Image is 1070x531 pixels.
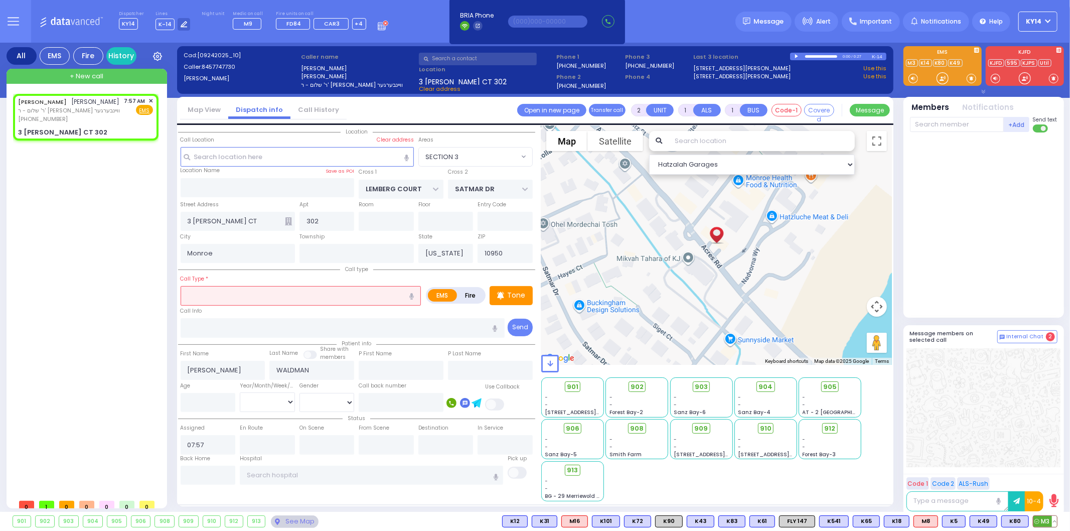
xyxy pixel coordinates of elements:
span: Notifications [921,17,961,26]
div: FLY 147 [779,515,815,527]
span: 7:57 AM [124,97,145,105]
span: 906 [566,424,579,434]
div: K43 [687,515,714,527]
div: 906 [131,516,150,527]
label: Clear address [377,136,414,144]
button: Internal Chat 2 [997,330,1057,343]
div: ALS [1033,515,1057,527]
label: Turn off text [1033,123,1049,134]
div: 901 [13,516,31,527]
div: K83 [718,515,745,527]
button: Message [850,104,890,116]
div: K-14 [872,53,886,60]
label: Cross 2 [448,168,468,176]
label: Call Location [181,136,215,144]
label: Dispatcher [119,11,144,17]
span: SECTION 3 [425,152,458,162]
a: Use this [863,72,886,81]
h5: Message members on selected call [910,330,997,343]
img: message.svg [743,18,750,25]
small: Share with [320,345,349,353]
input: Search location [668,131,854,151]
label: P Last Name [448,350,481,358]
button: +Add [1004,117,1030,132]
div: BLS [749,515,775,527]
label: Last 3 location [694,53,790,61]
span: SECTION 3 [419,148,519,166]
span: - [738,401,741,409]
div: K101 [592,515,620,527]
label: [PERSON_NAME] [184,74,298,83]
span: [PERSON_NAME] [72,97,120,106]
span: - [609,393,613,401]
button: Code 1 [906,477,929,490]
label: From Scene [359,424,389,432]
label: Night unit [202,11,224,17]
div: K65 [853,515,880,527]
a: KJPS [1021,59,1037,67]
label: Assigned [181,424,205,432]
span: Sanz Bay-4 [738,409,771,416]
a: [STREET_ADDRESS][PERSON_NAME] [694,72,791,81]
div: M8 [913,515,938,527]
label: EMS [428,289,457,302]
img: Logo [40,15,106,28]
label: Location Name [181,167,220,175]
span: - [545,436,548,443]
span: 902 [631,382,644,392]
input: Search a contact [419,53,537,65]
button: KY14 [1018,12,1057,32]
span: 912 [825,424,836,434]
span: K-14 [156,19,175,30]
div: 904 [83,516,103,527]
a: K80 [933,59,947,67]
span: - [609,401,613,409]
button: Code-1 [772,104,802,116]
div: ALS [561,515,588,527]
div: K80 [1001,515,1029,527]
label: En Route [240,424,263,432]
span: - [803,443,806,451]
label: Location [419,65,553,74]
div: K90 [655,515,683,527]
button: Transfer call [589,104,626,116]
div: 912 [225,516,243,527]
label: KJFD [986,50,1064,57]
span: ✕ [148,97,153,105]
label: Street Address [181,201,219,209]
div: 909 [179,516,198,527]
a: [STREET_ADDRESS][PERSON_NAME] [694,64,791,73]
span: Forest Bay-2 [609,409,643,416]
span: M3 [1033,516,1057,527]
div: All [7,47,37,65]
span: 0 [139,501,155,508]
label: In Service [478,424,503,432]
span: 901 [567,382,578,392]
span: 0 [79,501,94,508]
img: comment-alt.png [1000,335,1005,340]
label: Apt [299,201,309,209]
div: 0:27 [853,51,862,62]
a: Open this area in Google Maps (opens a new window) [544,352,577,365]
label: Cross 1 [359,168,377,176]
button: Covered [804,104,834,116]
span: - [545,393,548,401]
button: Show satellite imagery [587,131,643,151]
span: Sanz Bay-6 [674,409,706,416]
span: Patient info [337,340,376,347]
div: 3 [PERSON_NAME] CT 302 [18,127,107,138]
label: Gender [299,382,319,390]
div: 913 [248,516,265,527]
label: Cad: [184,51,298,60]
label: ZIP [478,233,485,241]
img: Google [544,352,577,365]
div: Fire [73,47,103,65]
span: Other building occupants [285,217,292,225]
span: KY14 [119,18,138,30]
span: +4 [355,20,363,28]
span: - [803,401,806,409]
button: BUS [740,104,768,116]
label: Room [359,201,374,209]
span: - [545,401,548,409]
div: 910 [203,516,221,527]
